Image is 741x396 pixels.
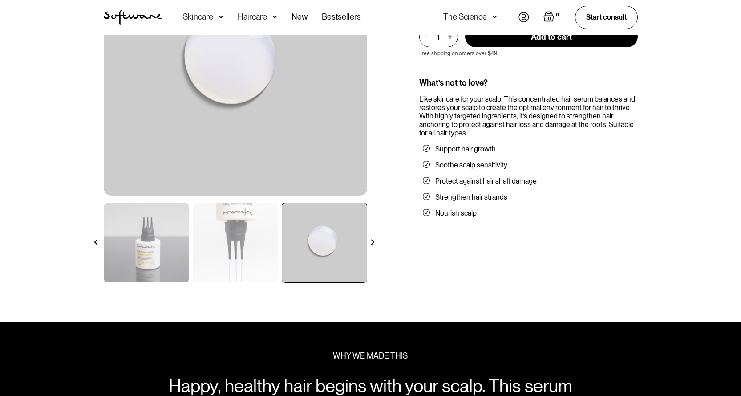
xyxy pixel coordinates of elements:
img: arrow down [272,12,277,21]
div: 0 [554,11,561,19]
input: Add to cart [465,26,638,47]
div: Like skincare for your scalp. This concentrated hair serum balances and restores your scalp to cr... [419,95,638,138]
a: home [104,10,162,25]
a: Start consult [575,6,638,29]
li: Support hair growth [423,145,634,154]
img: arrow down [492,12,497,21]
li: Strengthen hair strands [423,193,634,202]
a: Open empty cart [543,11,561,24]
div: What’s not to love? [419,78,638,88]
img: Software Logo [104,10,162,25]
li: Protect against hair shaft damage [423,177,634,186]
p: Free shipping on orders over $49 [419,50,497,57]
li: Soothe scalp sensitivity [423,161,634,170]
img: arrow right [370,239,376,245]
img: arrow down [219,12,223,21]
div: - [424,32,430,41]
div: The Science [443,12,487,21]
li: Nourish scalp [423,209,634,218]
div: + [445,32,455,42]
div: Skincare [183,12,213,21]
div: Haircare [238,12,267,21]
img: arrow left [93,239,99,245]
div: WHY WE MADE THIS [333,351,408,361]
